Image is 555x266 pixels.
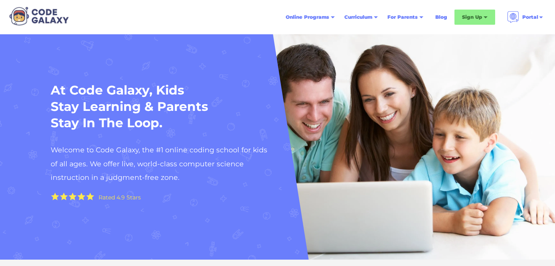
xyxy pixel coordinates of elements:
[462,13,482,21] div: Sign Up
[99,195,141,200] div: Rated 4.9 Stars
[51,143,274,184] h2: Welcome to Code Galaxy, the #1 online coding school for kids of all ages. We offer live, world-cl...
[77,193,85,200] img: Yellow Star - the Code Galaxy
[286,13,329,21] div: Online Programs
[431,10,452,24] a: Blog
[69,193,77,200] img: Yellow Star - the Code Galaxy
[522,13,538,21] div: Portal
[51,82,211,132] h1: At Code Galaxy, Kids Stay Learning & Parents Stay In The Loop.
[86,193,94,200] img: Yellow Star - the Code Galaxy
[344,13,372,21] div: Curriculum
[60,193,68,200] img: Yellow Star - the Code Galaxy
[387,13,418,21] div: For Parents
[51,193,59,200] img: Yellow Star - the Code Galaxy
